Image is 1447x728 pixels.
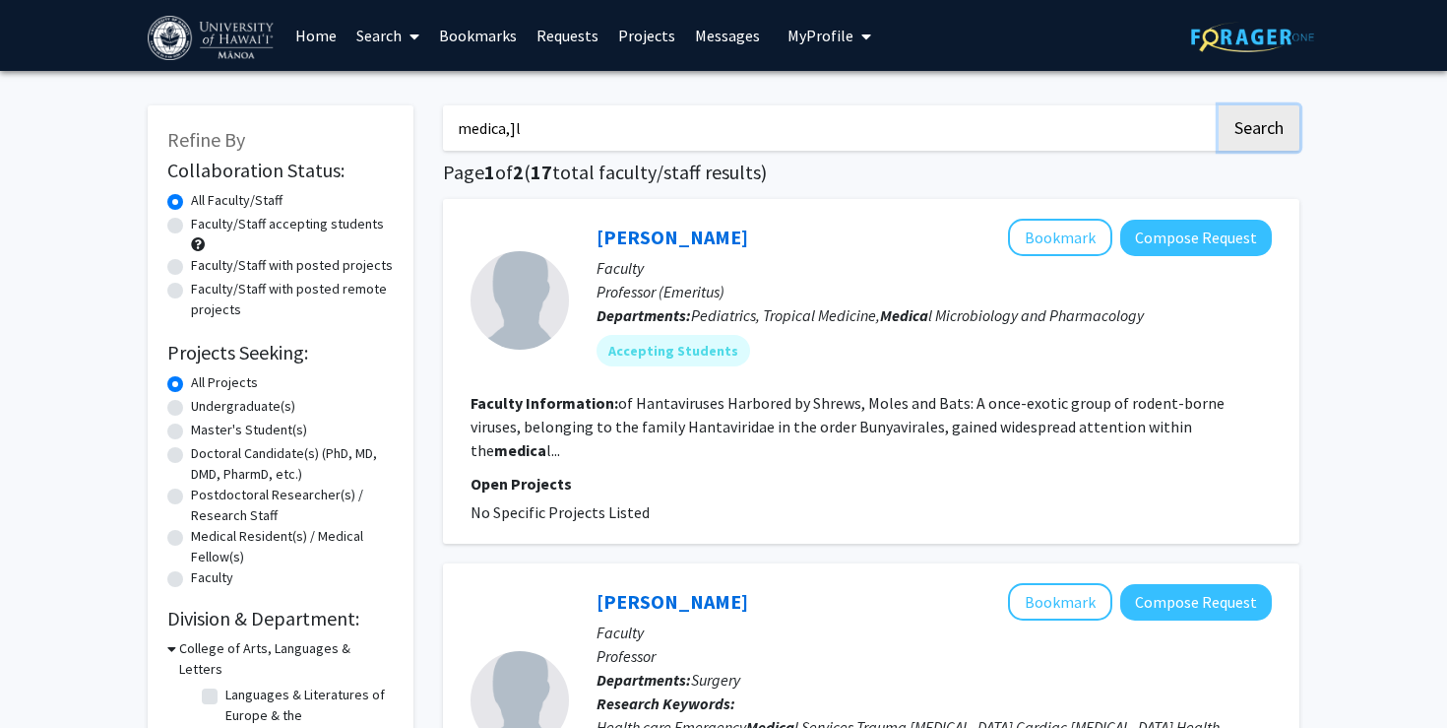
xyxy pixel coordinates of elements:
span: My Profile [787,26,853,45]
label: Doctoral Candidate(s) (PhD, MD, DMD, PharmD, etc.) [191,443,394,485]
a: [PERSON_NAME] [597,225,748,249]
button: Add Jerris Hedges to Bookmarks [1008,583,1112,621]
label: All Faculty/Staff [191,190,283,211]
label: Undergraduate(s) [191,396,295,417]
b: Medica [880,305,928,325]
p: Open Projects [471,472,1272,496]
p: Faculty [597,256,1272,280]
a: Messages [685,1,770,70]
a: Home [285,1,346,70]
a: [PERSON_NAME] [597,589,748,614]
span: Surgery [691,670,740,690]
label: Faculty [191,567,233,588]
h2: Division & Department: [167,607,394,630]
p: Professor [597,644,1272,668]
p: Professor (Emeritus) [597,280,1272,303]
b: medica [494,440,546,460]
a: Requests [527,1,608,70]
iframe: Chat [15,639,84,713]
b: Research Keywords: [597,694,735,713]
h3: College of Arts, Languages & Letters [179,638,394,680]
label: Medical Resident(s) / Medical Fellow(s) [191,526,394,567]
label: All Projects [191,372,258,393]
img: University of Hawaiʻi at Mānoa Logo [148,16,278,60]
span: 1 [484,160,495,184]
h2: Collaboration Status: [167,159,394,182]
a: Search [346,1,429,70]
button: Search [1219,105,1299,151]
a: Bookmarks [429,1,527,70]
button: Add Richard Yanagihara to Bookmarks [1008,219,1112,256]
span: 2 [513,160,524,184]
label: Faculty/Staff with posted projects [191,255,393,276]
b: Departments: [597,670,691,690]
b: Faculty Information: [471,393,618,413]
span: Refine By [167,127,245,152]
span: 17 [531,160,552,184]
label: Faculty/Staff accepting students [191,214,384,234]
b: Departments: [597,305,691,325]
button: Compose Request to Richard Yanagihara [1120,220,1272,256]
label: Faculty/Staff with posted remote projects [191,279,394,320]
button: Compose Request to Jerris Hedges [1120,584,1272,621]
p: Faculty [597,621,1272,644]
label: Postdoctoral Researcher(s) / Research Staff [191,485,394,526]
label: Master's Student(s) [191,420,307,440]
a: Projects [608,1,685,70]
h2: Projects Seeking: [167,341,394,364]
span: No Specific Projects Listed [471,502,650,522]
input: Search Keywords [443,105,1216,151]
img: ForagerOne Logo [1191,22,1314,52]
span: Pediatrics, Tropical Medicine, l Microbiology and Pharmacology [691,305,1144,325]
h1: Page of ( total faculty/staff results) [443,161,1299,184]
mat-chip: Accepting Students [597,335,750,366]
fg-read-more: of Hantaviruses Harbored by Shrews, Moles and Bats: A once-exotic group of rodent-borne viruses, ... [471,393,1225,460]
